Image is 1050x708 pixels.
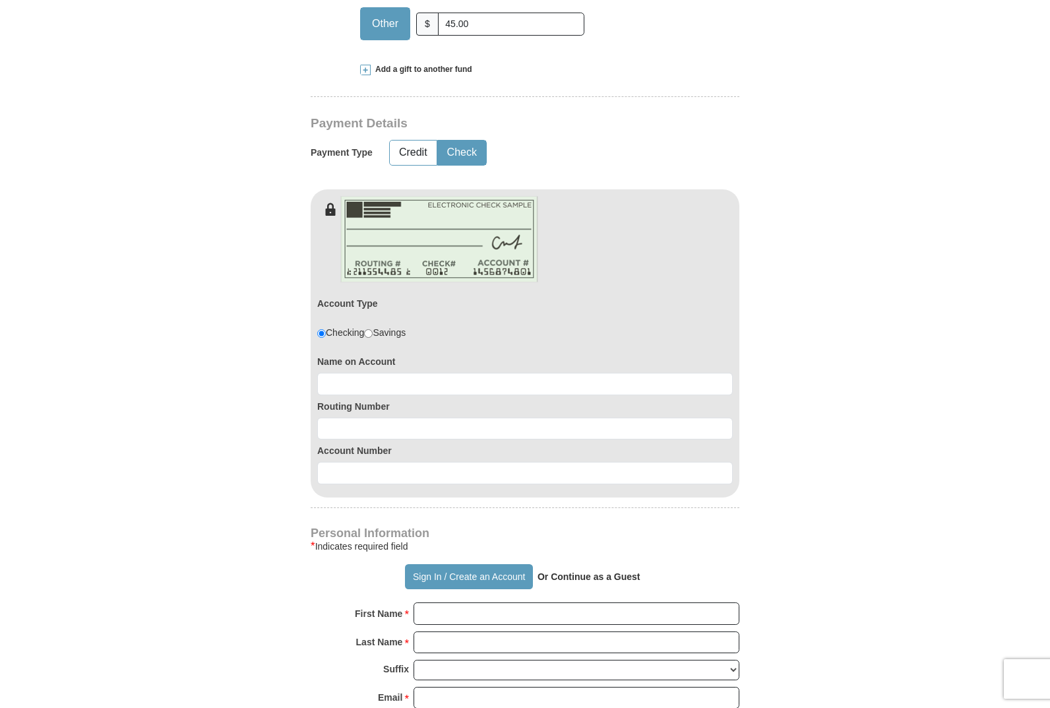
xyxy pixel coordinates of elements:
span: $ [416,13,439,36]
strong: Last Name [356,633,403,651]
strong: Email [378,688,402,707]
input: Other Amount [438,13,584,36]
button: Sign In / Create an Account [405,564,532,589]
div: Indicates required field [311,538,739,554]
label: Name on Account [317,355,733,368]
label: Account Number [317,444,733,457]
strong: First Name [355,604,402,623]
span: Other [365,14,405,34]
h5: Payment Type [311,147,373,158]
button: Credit [390,141,437,165]
h3: Payment Details [311,116,647,131]
label: Account Type [317,297,378,310]
h4: Personal Information [311,528,739,538]
img: check-en.png [340,196,538,282]
div: Checking Savings [317,326,406,339]
span: Add a gift to another fund [371,64,472,75]
strong: Or Continue as a Guest [538,571,640,582]
strong: Suffix [383,660,409,678]
button: Check [438,141,486,165]
label: Routing Number [317,400,733,413]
